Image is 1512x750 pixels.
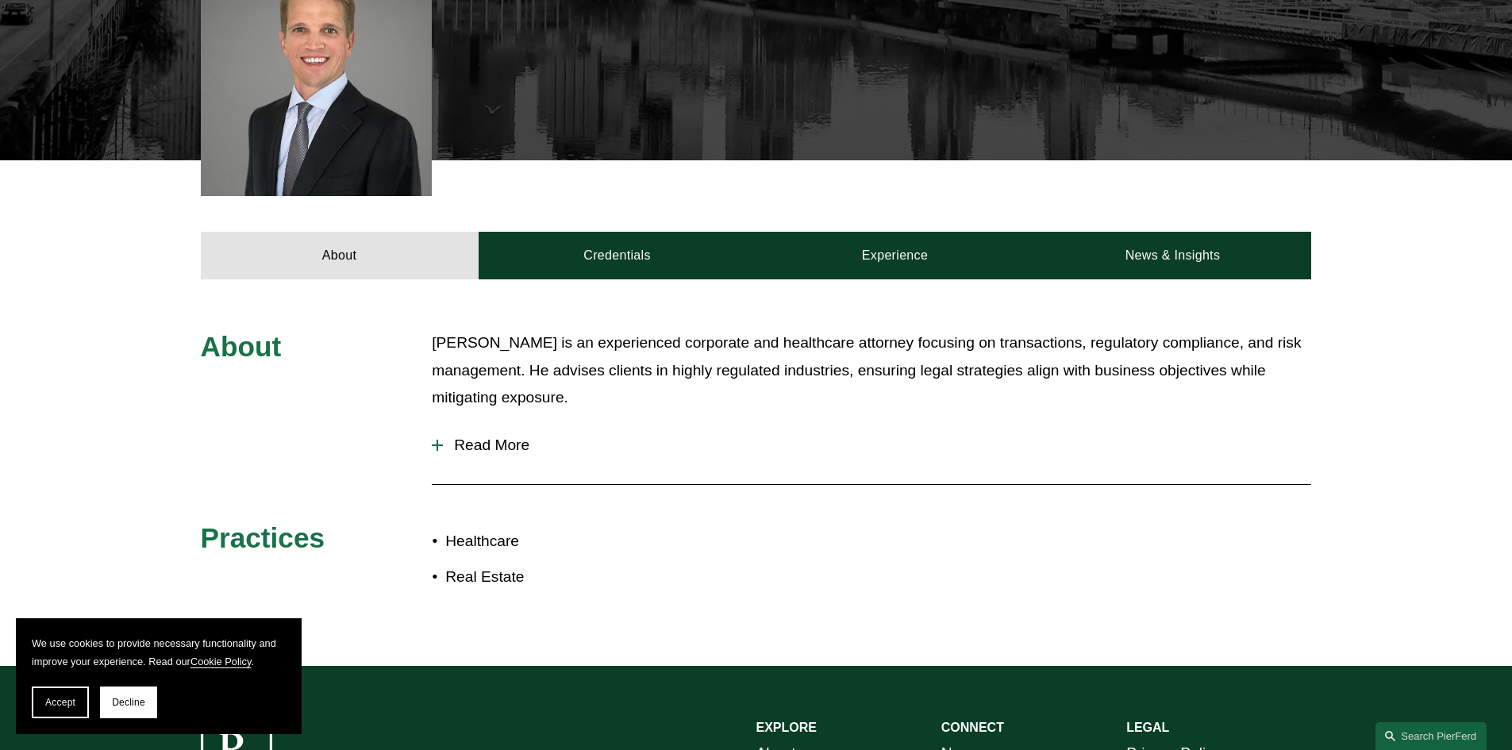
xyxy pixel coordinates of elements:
[16,618,302,734] section: Cookie banner
[445,528,756,556] p: Healthcare
[201,331,282,362] span: About
[1033,232,1311,279] a: News & Insights
[190,656,252,667] a: Cookie Policy
[432,329,1311,412] p: [PERSON_NAME] is an experienced corporate and healthcare attorney focusing on transactions, regul...
[756,232,1034,279] a: Experience
[100,687,157,718] button: Decline
[1126,721,1169,734] strong: LEGAL
[1375,722,1487,750] a: Search this site
[756,721,817,734] strong: EXPLORE
[201,522,325,553] span: Practices
[112,697,145,708] span: Decline
[32,687,89,718] button: Accept
[443,437,1311,454] span: Read More
[445,563,756,591] p: Real Estate
[45,697,75,708] span: Accept
[201,232,479,279] a: About
[941,721,1004,734] strong: CONNECT
[32,634,286,671] p: We use cookies to provide necessary functionality and improve your experience. Read our .
[432,425,1311,466] button: Read More
[479,232,756,279] a: Credentials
